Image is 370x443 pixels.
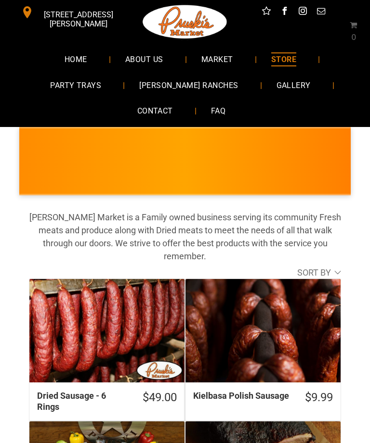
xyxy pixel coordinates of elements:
a: STORE [257,47,311,72]
a: [PERSON_NAME] RANCHES [125,72,252,98]
a: Social network [260,5,273,20]
a: HOME [50,47,102,72]
a: facebook [278,5,291,20]
a: Kielbasa Polish Sausage [185,279,341,382]
a: CONTACT [123,98,187,124]
strong: [PERSON_NAME] Market is a Family owned business serving its community Fresh meats and produce alo... [29,212,341,261]
div: $9.99 [305,390,333,405]
a: MARKET [187,47,248,72]
div: Dried Sausage - 6 Rings [37,390,129,413]
a: FAQ [197,98,240,124]
span: [STREET_ADDRESS][PERSON_NAME] [35,5,122,33]
div: Kielbasa Polish Sausage [193,390,291,401]
span: 0 [351,33,356,42]
a: $49.00Dried Sausage - 6 Rings [29,390,185,420]
a: [STREET_ADDRESS][PERSON_NAME] [14,5,123,20]
a: Dried Sausage - 6 Rings [29,279,185,382]
a: email [315,5,328,20]
div: $49.00 [143,390,177,405]
a: GALLERY [262,72,325,98]
a: instagram [297,5,309,20]
a: $9.99Kielbasa Polish Sausage [185,390,341,413]
a: ABOUT US [111,47,178,72]
a: PARTY TRAYS [36,72,116,98]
